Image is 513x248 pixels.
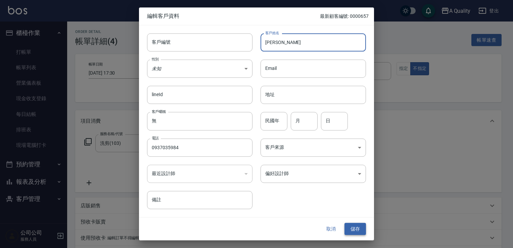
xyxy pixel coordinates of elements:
[344,223,366,235] button: 儲存
[265,30,279,35] label: 客戶姓名
[320,223,342,235] button: 取消
[152,66,161,71] em: 未知
[147,13,320,19] span: 編輯客戶資料
[152,109,166,114] label: 客戶暱稱
[152,135,159,140] label: 電話
[320,13,369,20] p: 最新顧客編號: 0000657
[152,56,159,61] label: 性別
